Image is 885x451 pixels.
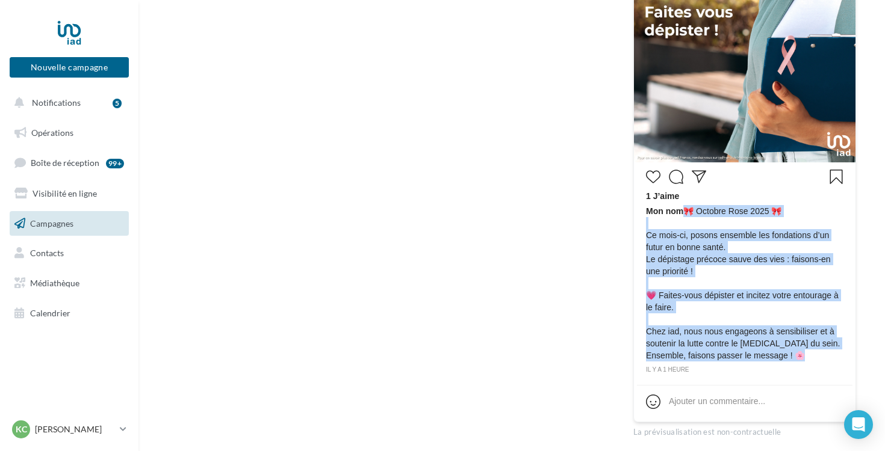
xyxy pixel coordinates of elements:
a: KC [PERSON_NAME] [10,418,129,441]
div: il y a 1 heure [646,364,843,375]
div: 99+ [106,159,124,168]
a: Calendrier [7,301,131,326]
svg: Commenter [669,170,683,184]
span: Contacts [30,248,64,258]
span: Médiathèque [30,278,79,288]
a: Médiathèque [7,271,131,296]
span: KC [16,423,27,435]
div: 5 [113,99,122,108]
span: Notifications [32,97,81,108]
div: Ajouter un commentaire... [669,395,765,407]
div: Open Intercom Messenger [844,410,873,439]
svg: Enregistrer [829,170,843,184]
button: Nouvelle campagne [10,57,129,78]
svg: Emoji [646,394,660,409]
button: Notifications 5 [7,90,126,115]
svg: Partager la publication [692,170,706,184]
svg: J’aime [646,170,660,184]
a: Boîte de réception99+ [7,150,131,176]
a: Campagnes [7,211,131,236]
span: Boîte de réception [31,158,99,168]
div: La prévisualisation est non-contractuelle [633,422,856,438]
span: Calendrier [30,308,70,318]
div: 1 J’aime [646,190,843,205]
span: Campagnes [30,218,73,228]
p: [PERSON_NAME] [35,423,115,435]
a: Visibilité en ligne [7,181,131,206]
span: Opérations [31,127,73,138]
span: Visibilité en ligne [33,188,97,198]
a: Opérations [7,120,131,146]
span: 🎀 Octobre Rose 2025 🎀 Ce mois-ci, posons ensemble les fondations d’un futur en bonne santé. Le dé... [646,205,843,361]
a: Contacts [7,241,131,266]
span: Mon nom [646,206,683,216]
